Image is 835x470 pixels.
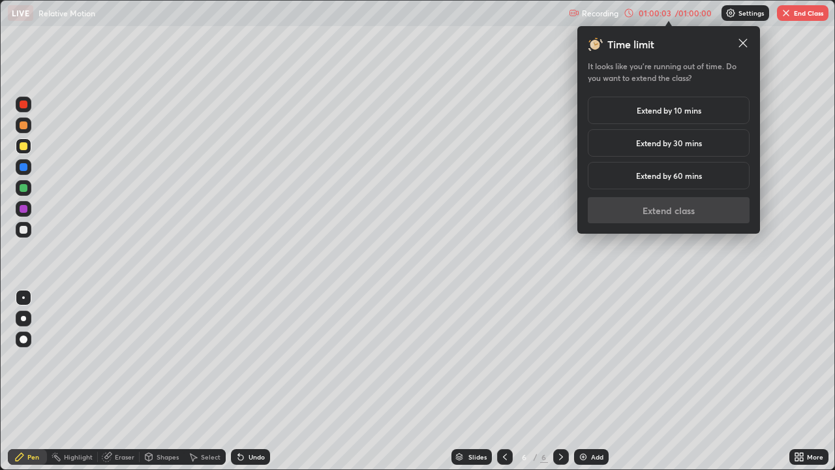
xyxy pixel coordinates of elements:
div: 6 [540,451,548,463]
div: 6 [518,453,531,461]
div: More [807,454,823,460]
div: Eraser [115,454,134,460]
img: add-slide-button [578,452,588,462]
div: Select [201,454,220,460]
div: Slides [468,454,487,460]
div: / 01:00:00 [673,9,714,17]
p: Relative Motion [38,8,95,18]
div: Pen [27,454,39,460]
h3: Time limit [607,37,654,52]
div: 01:00:03 [637,9,673,17]
p: LIVE [12,8,29,18]
h5: Extend by 60 mins [636,170,702,181]
div: Highlight [64,454,93,460]
h5: Extend by 30 mins [636,137,702,149]
img: recording.375f2c34.svg [569,8,579,18]
div: Add [591,454,603,460]
div: / [534,453,538,461]
div: Undo [249,454,265,460]
h5: It looks like you’re running out of time. Do you want to extend the class? [588,60,750,84]
div: Shapes [157,454,179,460]
p: Recording [582,8,618,18]
h5: Extend by 10 mins [637,104,701,116]
p: Settings [738,10,764,16]
button: End Class [777,5,828,21]
img: end-class-cross [781,8,791,18]
img: class-settings-icons [725,8,736,18]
